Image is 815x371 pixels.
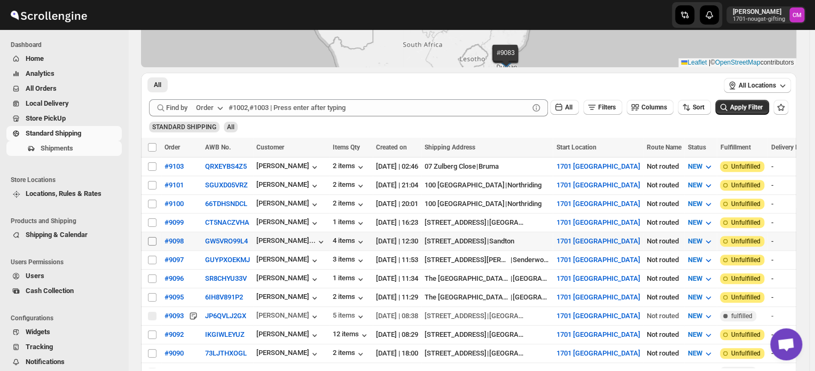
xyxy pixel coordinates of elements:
[425,144,475,151] span: Shipping Address
[6,51,122,66] button: Home
[256,349,320,359] button: [PERSON_NAME]
[333,349,366,359] div: 2 items
[771,199,808,209] div: -
[641,104,667,111] span: Columns
[205,144,231,151] span: AWB No.
[497,53,513,65] img: Marker
[731,162,760,171] span: Unfulfilled
[333,311,366,322] button: 5 items
[687,349,702,357] span: NEW
[793,12,802,19] text: CM
[376,311,418,321] div: [DATE] | 08:38
[164,330,184,338] button: #9092
[425,199,550,209] div: |
[720,144,750,151] span: Fulfillment
[556,144,596,151] span: Start Location
[731,312,752,320] span: fulfilled
[771,311,808,321] div: -
[556,312,640,320] button: 1701 [GEOGRAPHIC_DATA]
[256,293,320,303] button: [PERSON_NAME]
[497,55,513,67] img: Marker
[256,180,320,191] button: [PERSON_NAME]
[731,330,760,339] span: Unfulfilled
[26,129,81,137] span: Standard Shipping
[164,162,184,170] button: #9103
[425,311,487,321] div: [STREET_ADDRESS]
[11,314,123,322] span: Configurations
[646,255,681,265] div: Not routed
[333,293,366,303] div: 2 items
[425,161,476,172] div: 07 Zulberg Close
[731,181,760,190] span: Unfulfilled
[164,293,184,301] button: #9095
[626,100,673,115] button: Columns
[489,236,514,247] div: Sandton
[489,348,527,359] div: [GEOGRAPHIC_DATA]
[6,227,122,242] button: Shipping & Calendar
[425,329,550,340] div: |
[26,114,66,122] span: Store PickUp
[190,99,232,116] button: Order
[687,218,702,226] span: NEW
[26,287,74,295] span: Cash Collection
[425,199,505,209] div: 100 [GEOGRAPHIC_DATA]
[376,329,418,340] div: [DATE] | 08:29
[256,255,320,266] button: [PERSON_NAME]
[333,162,366,172] button: 2 items
[376,161,418,172] div: [DATE] | 02:46
[556,218,640,226] button: 1701 [GEOGRAPHIC_DATA]
[681,270,720,287] button: NEW
[154,81,161,89] span: All
[731,237,760,246] span: Unfulfilled
[681,59,707,66] a: Leaflet
[376,255,418,265] div: [DATE] | 11:53
[771,329,808,340] div: -
[771,255,808,265] div: -
[229,99,529,116] input: #1002,#1003 | Press enter after typing
[256,162,320,172] div: [PERSON_NAME]
[771,161,808,172] div: -
[730,104,763,111] span: Apply Filter
[256,218,320,228] button: [PERSON_NAME]
[731,274,760,283] span: Unfulfilled
[498,53,514,65] img: Marker
[770,328,802,360] div: Open chat
[687,312,702,320] span: NEW
[227,123,234,131] span: All
[164,312,184,320] div: #9093
[333,180,366,191] div: 2 items
[681,195,720,212] button: NEW
[556,349,640,357] button: 1701 [GEOGRAPHIC_DATA]
[771,144,808,151] span: Delivery Date
[771,236,808,247] div: -
[26,69,54,77] span: Analytics
[11,176,123,184] span: Store Locations
[425,348,487,359] div: [STREET_ADDRESS]
[489,217,527,228] div: [GEOGRAPHIC_DATA]
[164,349,184,357] button: #9090
[376,236,418,247] div: [DATE] | 12:30
[687,181,702,189] span: NEW
[333,274,366,285] button: 1 items
[425,180,505,191] div: 100 [GEOGRAPHIC_DATA]
[164,274,184,282] div: #9096
[205,181,248,189] button: SGUXD05VRZ
[147,77,168,92] button: All
[771,348,808,359] div: -
[687,330,702,338] span: NEW
[733,16,785,22] p: 1701-nougat-gifting
[771,292,808,303] div: -
[152,123,216,131] span: STANDARD SHIPPING
[256,330,320,341] button: [PERSON_NAME]
[26,358,65,366] span: Notifications
[678,58,796,67] div: © contributors
[550,100,579,115] button: All
[687,274,702,282] span: NEW
[26,84,57,92] span: All Orders
[731,256,760,264] span: Unfulfilled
